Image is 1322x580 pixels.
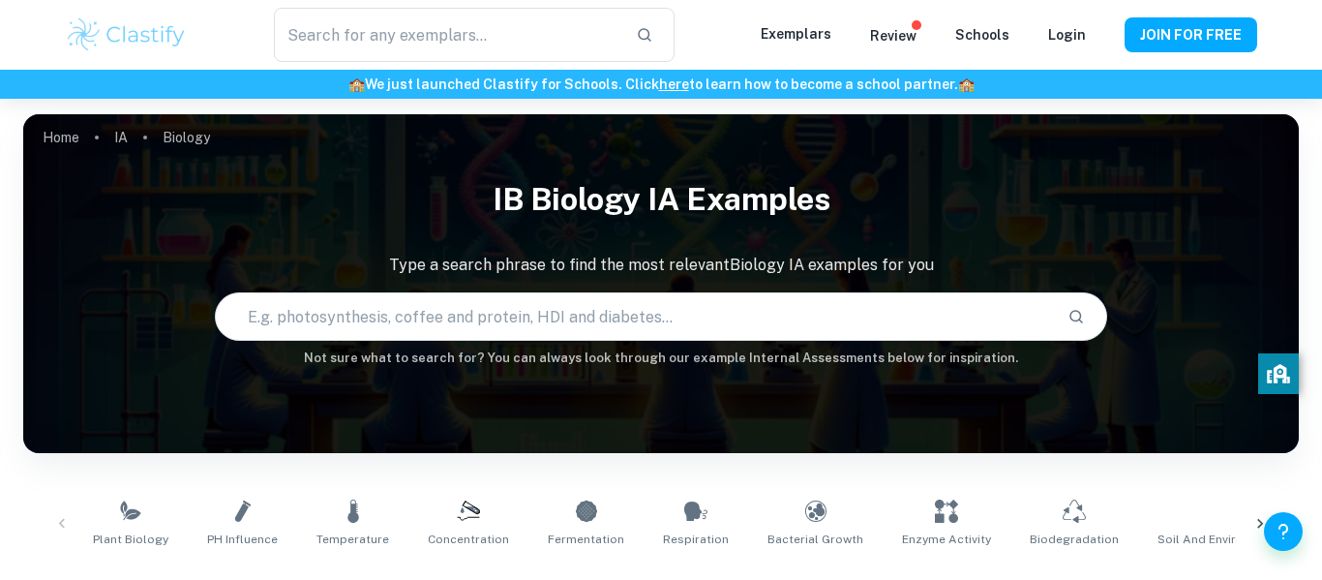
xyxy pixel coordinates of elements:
[902,531,991,548] span: Enzyme Activity
[1258,353,1299,394] button: privacy banner
[216,290,1053,344] input: E.g. photosynthesis, coffee and protein, HDI and diabetes...
[428,531,509,548] span: Concentration
[93,531,168,548] span: Plant Biology
[207,531,278,548] span: pH Influence
[316,531,389,548] span: Temperature
[65,15,188,54] img: Clastify logo
[870,25,916,46] p: Review
[958,76,975,92] span: 🏫
[23,254,1299,277] p: Type a search phrase to find the most relevant Biology IA examples for you
[761,23,831,45] p: Exemplars
[274,8,620,62] input: Search for any exemplars...
[114,124,128,151] a: IA
[548,531,624,548] span: Fermentation
[1048,27,1086,43] a: Login
[1060,300,1093,333] button: Search
[955,27,1009,43] a: Schools
[767,531,863,548] span: Bacterial Growth
[1030,531,1119,548] span: Biodegradation
[23,349,1299,368] h6: Not sure what to search for? You can always look through our example Internal Assessments below f...
[43,124,79,151] a: Home
[659,76,689,92] a: here
[348,76,365,92] span: 🏫
[1125,17,1257,52] button: JOIN FOR FREE
[163,127,210,148] p: Biology
[1264,512,1303,551] button: Help and Feedback
[23,168,1299,230] h1: IB Biology IA examples
[4,74,1318,95] h6: We just launched Clastify for Schools. Click to learn how to become a school partner.
[663,531,729,548] span: Respiration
